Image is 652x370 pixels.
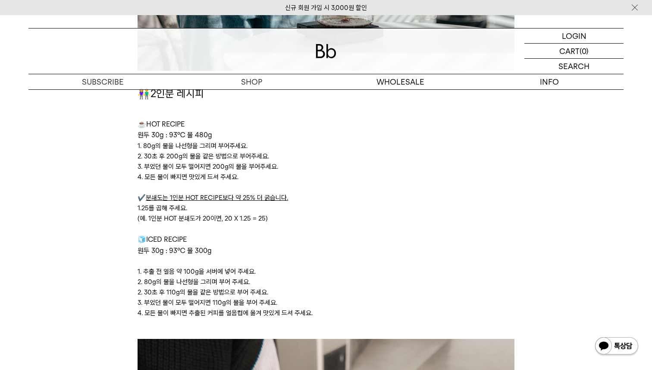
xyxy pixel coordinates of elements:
p: 3. 부었던 물이 모두 떨어지면 110g의 물을 부어 주세요. [138,297,514,308]
p: ✔️ [138,193,514,203]
a: LOGIN [524,28,624,44]
p: 2. 80g의 물을 나선형을 그리며 부어 주세요. [138,277,514,287]
p: 4. 모든 물이 빠지면 맛있게 드셔 주세요. [138,172,514,182]
a: SHOP [177,74,326,89]
p: INFO [475,74,624,89]
p: 2. 30초 후 200g의 물을 같은 방법으로 부어주세요. [138,151,514,161]
span: 원두 30g : 93℃ 물 300g [138,247,212,255]
p: LOGIN [562,28,586,43]
u: 분쇄도는 1인분 HOT RECIPE보다 약 25% 더 굵습니다. [146,194,288,202]
a: CART (0) [524,44,624,59]
p: 1. 80g의 물을 나선형을 그리며 부어주세요. [138,141,514,151]
p: CART [559,44,580,58]
a: SUBSCRIBE [28,74,177,89]
a: 신규 회원 가입 시 3,000원 할인 [285,4,367,12]
span: ☕ [138,120,146,128]
span: 👫2인분 레시피 [138,87,204,100]
p: 2. 30초 후 110g의 물을 같은 방법으로 부어 주세요. [138,287,514,297]
img: 카카오톡 채널 1:1 채팅 버튼 [594,336,639,357]
img: 로고 [316,44,336,58]
span: 🧊ICED RECIPE [138,235,187,244]
p: WHOLESALE [326,74,475,89]
p: 1. 추출 전 얼음 약 100g을 서버에 넣어 주세요. [138,266,514,277]
span: 원두 30g : 93℃ 물 480g [138,131,212,139]
p: 1.25를 곱해 주세요. [138,203,514,213]
p: (예. 1인분 HOT 분쇄도가 20이면, 20 X 1.25 = 25) [138,213,514,224]
p: (0) [580,44,589,58]
p: SEARCH [558,59,589,74]
span: HOT RECIPE [146,120,185,128]
p: 4. 모든 물이 빠지면 추출된 커피를 얼음컵에 옮겨 맛있게 드셔 주세요. [138,308,514,318]
p: 3. 부었던 물이 모두 떨어지면 200g의 물을 부어주세요. [138,161,514,172]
